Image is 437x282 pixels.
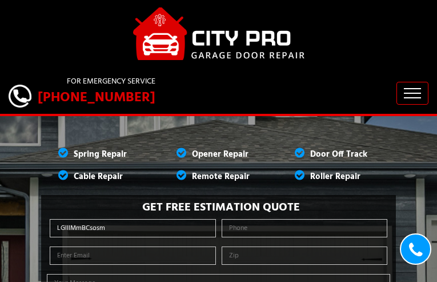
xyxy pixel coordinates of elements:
button: Toggle navigation [396,82,428,105]
input: Zip [222,247,388,265]
li: Opener Repair [159,145,278,164]
img: Citypro.png [133,7,304,60]
li: Door Off Track [278,145,396,164]
li: Remote Repair [159,167,278,186]
p: For Emergency Service [9,76,155,88]
li: Roller Repair [278,167,396,186]
input: Name [50,219,216,237]
li: Spring Repair [41,145,159,164]
a: [PHONE_NUMBER] [9,87,155,109]
input: Enter Email [50,247,216,265]
h2: Get Free Estimation Quote [47,201,390,215]
img: call.png [9,85,31,108]
input: Phone [222,219,388,237]
li: Cable Repair [41,167,159,186]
